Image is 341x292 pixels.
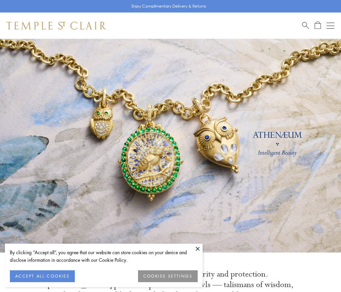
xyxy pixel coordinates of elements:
[7,22,106,30] img: Temple St. Clair
[315,21,321,30] a: Open Shopping Bag
[10,270,75,282] button: ACCEPT ALL COOKIES
[10,249,198,264] div: By clicking “Accept all”, you agree that our website can store cookies on your device and disclos...
[327,22,334,30] button: Open navigation
[131,3,206,10] p: Enjoy Complimentary Delivery & Returns
[138,270,198,282] button: COOKIES SETTINGS
[302,21,309,30] a: Search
